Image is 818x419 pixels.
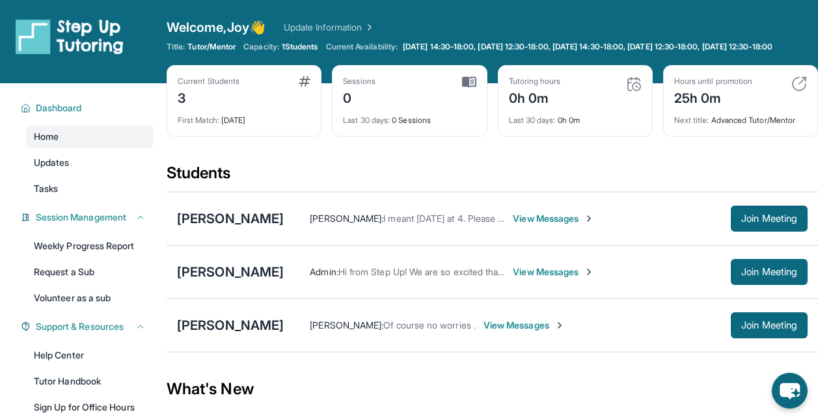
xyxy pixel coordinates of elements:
a: Home [26,125,154,148]
span: Admin : [310,266,338,277]
span: Title: [167,42,185,52]
img: Chevron-Right [584,267,594,277]
img: Chevron-Right [554,320,565,331]
a: Tutor Handbook [26,370,154,393]
button: Support & Resources [31,320,146,333]
button: Join Meeting [731,312,808,338]
span: Tutor/Mentor [187,42,236,52]
span: Welcome, Joy 👋 [167,18,266,36]
span: Join Meeting [741,321,797,329]
span: Updates [34,156,70,169]
span: I meant [DATE] at 4. Please let me know if you would like to request a new tutor. [383,213,713,224]
a: Sign Up for Office Hours [26,396,154,419]
div: Current Students [178,76,239,87]
div: 0 Sessions [343,107,476,126]
button: Join Meeting [731,206,808,232]
span: Last 30 days : [509,115,556,125]
img: card [626,76,642,92]
div: Hours until promotion [674,76,752,87]
img: card [299,76,310,87]
span: Home [34,130,59,143]
span: Of course no worries . [383,319,476,331]
span: 1 Students [282,42,318,52]
div: 3 [178,87,239,107]
span: [DATE] 14:30-18:00, [DATE] 12:30-18:00, [DATE] 14:30-18:00, [DATE] 12:30-18:00, [DATE] 12:30-18:00 [403,42,772,52]
a: Tasks [26,177,154,200]
span: First Match : [178,115,219,125]
div: [DATE] [178,107,310,126]
span: [PERSON_NAME] : [310,319,383,331]
a: Volunteer as a sub [26,286,154,310]
div: Advanced Tutor/Mentor [674,107,807,126]
img: card [462,76,476,88]
a: Update Information [284,21,375,34]
div: 0 [343,87,375,107]
div: 25h 0m [674,87,752,107]
img: Chevron Right [362,21,375,34]
span: Session Management [36,211,126,224]
button: Session Management [31,211,146,224]
span: View Messages [484,319,565,332]
img: Chevron-Right [584,213,594,224]
span: Dashboard [36,101,82,115]
button: chat-button [772,373,808,409]
span: Support & Resources [36,320,124,333]
a: Help Center [26,344,154,367]
div: Tutoring hours [509,76,561,87]
div: What's New [167,360,818,418]
div: [PERSON_NAME] [177,209,284,228]
span: [PERSON_NAME] : [310,213,383,224]
button: Dashboard [31,101,146,115]
div: [PERSON_NAME] [177,263,284,281]
div: 0h 0m [509,87,561,107]
a: Weekly Progress Report [26,234,154,258]
div: Students [167,163,818,191]
div: Sessions [343,76,375,87]
span: Tasks [34,182,58,195]
div: 0h 0m [509,107,642,126]
a: Request a Sub [26,260,154,284]
span: Join Meeting [741,268,797,276]
span: Last 30 days : [343,115,390,125]
div: [PERSON_NAME] [177,316,284,334]
a: Updates [26,151,154,174]
span: View Messages [513,265,594,278]
span: View Messages [513,212,594,225]
img: card [791,76,807,92]
span: Next title : [674,115,709,125]
img: logo [16,18,124,55]
span: Current Availability: [326,42,398,52]
span: Join Meeting [741,215,797,223]
span: Capacity: [243,42,279,52]
button: Join Meeting [731,259,808,285]
a: [DATE] 14:30-18:00, [DATE] 12:30-18:00, [DATE] 14:30-18:00, [DATE] 12:30-18:00, [DATE] 12:30-18:00 [400,42,775,52]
